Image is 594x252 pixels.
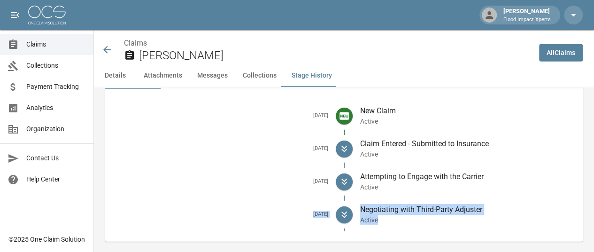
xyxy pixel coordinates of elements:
[360,105,576,117] p: New Claim
[360,138,576,150] p: Claim Entered - Submitted to Insurance
[360,215,576,225] p: Active
[124,39,147,47] a: Claims
[6,6,24,24] button: open drawer
[26,82,86,92] span: Payment Tracking
[136,64,190,87] button: Attachments
[284,64,339,87] button: Stage History
[26,39,86,49] span: Claims
[360,182,576,192] p: Active
[26,61,86,71] span: Collections
[94,64,594,87] div: anchor tabs
[26,124,86,134] span: Organization
[113,112,328,119] h5: [DATE]
[190,64,235,87] button: Messages
[360,150,576,159] p: Active
[500,7,555,24] div: [PERSON_NAME]
[26,174,86,184] span: Help Center
[113,145,328,152] h5: [DATE]
[124,38,532,49] nav: breadcrumb
[26,153,86,163] span: Contact Us
[26,103,86,113] span: Analytics
[360,204,576,215] p: Negotiating with Third-Party Adjuster
[113,211,328,218] h5: [DATE]
[139,49,532,63] h2: [PERSON_NAME]
[113,178,328,185] h5: [DATE]
[360,117,576,126] p: Active
[8,235,85,244] div: © 2025 One Claim Solution
[503,16,551,24] p: Flood Impact Xperts
[235,64,284,87] button: Collections
[539,44,583,62] a: AllClaims
[28,6,66,24] img: ocs-logo-white-transparent.png
[360,171,576,182] p: Attempting to Engage with the Carrier
[94,64,136,87] button: Details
